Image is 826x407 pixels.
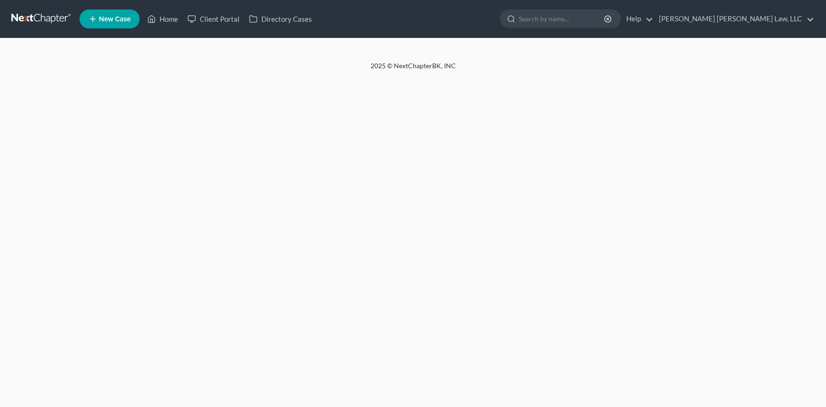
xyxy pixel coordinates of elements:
a: Directory Cases [244,10,317,27]
a: [PERSON_NAME] [PERSON_NAME] Law, LLC [654,10,814,27]
a: Help [622,10,653,27]
a: Home [142,10,183,27]
input: Search by name... [519,10,605,27]
span: New Case [99,16,131,23]
div: 2025 © NextChapterBK, INC [143,61,683,78]
a: Client Portal [183,10,244,27]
